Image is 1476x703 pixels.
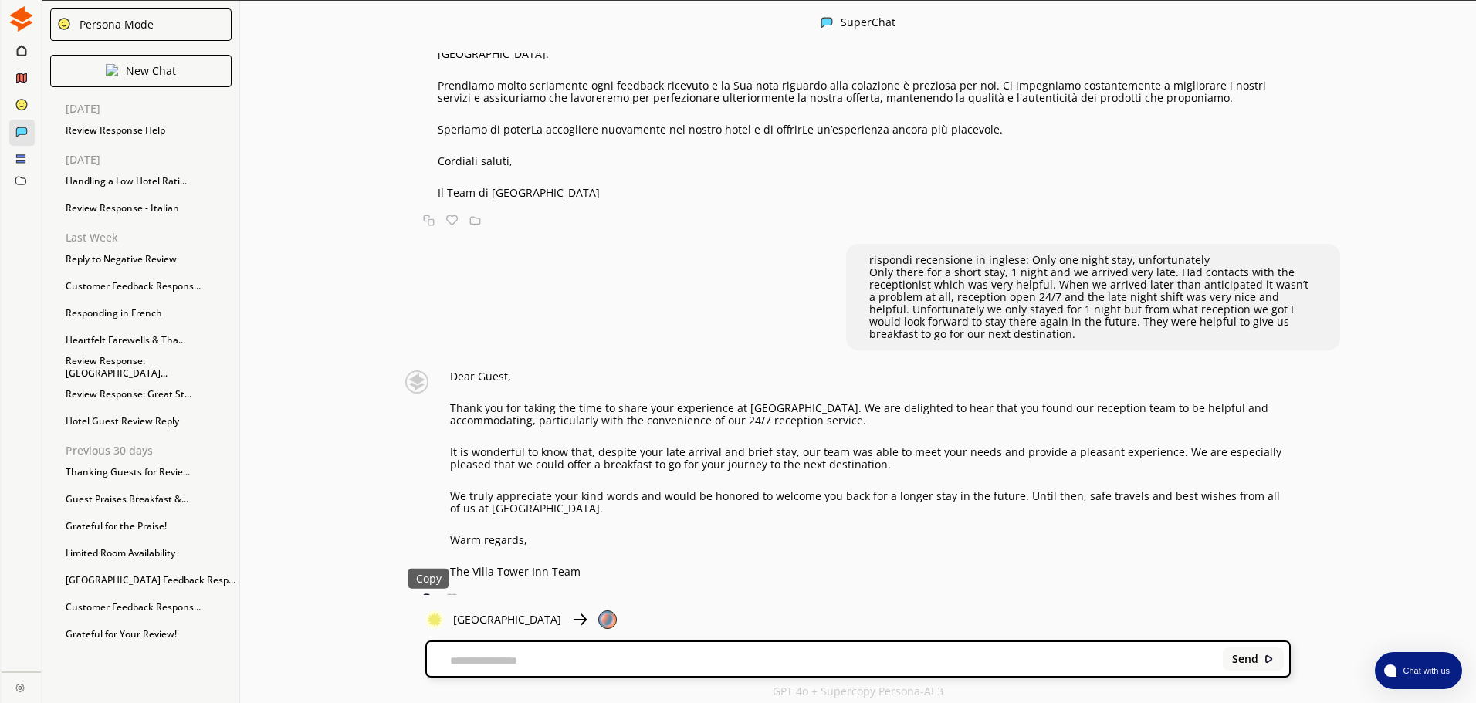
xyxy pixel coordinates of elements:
[423,593,435,605] img: Copy
[58,275,239,298] div: Customer Feedback Respons...
[869,254,1317,266] p: rispondi recensione in inglese: Only one night stay, unfortunately
[450,370,1291,383] p: Dear Guest,
[469,215,481,226] img: Save
[58,488,239,511] div: Guest Praises Breakfast &...
[425,610,444,629] img: Close
[453,613,561,626] p: [GEOGRAPHIC_DATA]
[423,215,435,226] img: Copy
[58,170,239,193] div: Handling a Low Hotel Rati...
[450,446,1291,471] p: It is wonderful to know that, despite your late arrival and brief stay, our team was able to meet...
[57,17,71,31] img: Close
[2,672,41,699] a: Close
[408,569,449,589] div: Copy
[773,685,943,698] p: GPT 4o + Supercopy Persona-AI 3
[841,16,895,31] div: SuperChat
[446,215,458,226] img: Favorite
[66,232,239,244] p: Last Week
[570,610,589,629] img: Close
[438,23,1291,60] p: La ringraziamo per aver dedicato del tempo a condividere la Sua esperienza presso [GEOGRAPHIC_DAT...
[126,65,176,77] p: New Chat
[66,444,239,457] p: Previous 30 days
[58,302,239,325] div: Responding in French
[446,593,458,605] img: Favorite
[58,596,239,619] div: Customer Feedback Respons...
[821,16,833,29] img: Close
[106,64,118,76] img: Close
[58,329,239,352] div: Heartfelt Farewells & Tha...
[438,79,1291,104] p: Prendiamo molto seriamente ogni feedback ricevuto e la Sua nota riguardo alla colazione è prezios...
[66,103,239,115] p: [DATE]
[469,593,481,605] img: Save
[391,370,442,394] img: Close
[58,119,239,142] div: Review Response Help
[1232,653,1258,665] b: Send
[58,461,239,484] div: Thanking Guests for Revie...
[58,197,239,220] div: Review Response - Italian
[1396,664,1453,677] span: Chat with us
[450,490,1291,515] p: We truly appreciate your kind words and would be honored to welcome you back for a longer stay in...
[450,566,1291,578] p: The Villa Tower Inn Team
[15,683,25,692] img: Close
[1264,654,1275,664] img: Close
[58,650,239,673] div: Responding to a Review
[66,154,239,166] p: [DATE]
[869,266,1317,340] p: Only there for a short stay, 1 night and we arrived very late. Had contacts with the receptionist...
[8,6,34,32] img: Close
[58,569,239,592] div: [GEOGRAPHIC_DATA] Feedback Resp...
[450,534,1291,546] p: Warm regards,
[1375,652,1462,689] button: atlas-launcher
[74,19,154,31] div: Persona Mode
[58,410,239,433] div: Hotel Guest Review Reply
[58,542,239,565] div: Limited Room Availability
[438,187,1291,199] p: Il Team di [GEOGRAPHIC_DATA]
[450,402,1291,427] p: Thank you for taking the time to share your experience at [GEOGRAPHIC_DATA]. We are delighted to ...
[58,515,239,538] div: Grateful for the Praise!
[58,248,239,271] div: Reply to Negative Review
[58,356,239,379] div: Review Response: [GEOGRAPHIC_DATA]...
[58,623,239,646] div: Grateful for Your Review!
[598,610,617,629] img: Close
[438,155,1291,167] p: Cordiali saluti,
[438,123,1291,136] p: Speriamo di poterLa accogliere nuovamente nel nostro hotel e di offrirLe un’esperienza ancora più...
[58,383,239,406] div: Review Response: Great St...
